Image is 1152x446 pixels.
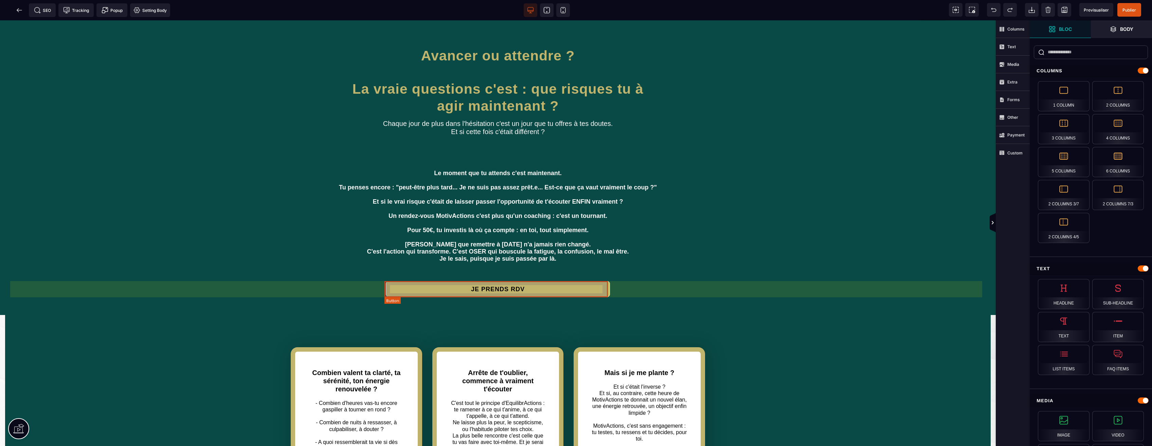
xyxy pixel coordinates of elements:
[1092,147,1144,177] div: 6 Columns
[1084,7,1109,13] span: Previsualiser
[1038,345,1090,375] div: List Items
[1007,97,1020,102] strong: Forms
[1007,132,1025,137] strong: Payment
[133,7,167,14] span: Setting Body
[1007,44,1016,49] strong: Text
[1007,62,1019,67] strong: Media
[1092,411,1144,441] div: Video
[1038,114,1090,144] div: 3 Columns
[450,378,546,433] text: C'est tout le principe d'EquilibrActions : te ramener à ce qui t'anime, à ce qui t'appelle, à ce ...
[450,345,546,376] h2: Arrête de t'oublier, commence à vraiment t'écouter
[1038,213,1090,243] div: 2 Columns 4/5
[1030,394,1152,407] div: Media
[386,261,610,277] button: JE PRENDS RDV
[592,345,687,360] h2: Mais si je me plante ?
[1030,64,1152,77] div: Columns
[1079,3,1113,17] span: Preview
[1092,345,1144,375] div: FAQ Items
[1092,81,1144,111] div: 2 Columns
[1092,114,1144,144] div: 4 Columns
[1038,180,1090,210] div: 2 Columns 3/7
[309,345,404,376] h2: Combien valent ta clarté, ta sérénité, ton énergie renouvelée ?
[1092,279,1144,309] div: Sub-Headline
[1007,26,1025,32] strong: Columns
[1007,79,1018,85] strong: Extra
[1120,26,1133,32] strong: Body
[34,7,51,14] span: SEO
[1007,150,1023,155] strong: Custom
[1038,411,1090,441] div: Image
[1059,26,1072,32] strong: Bloc
[949,3,962,17] span: View components
[592,361,687,424] text: Et si c'était l'inverse ? Et si, au contraire, cette heure de MotivActions te donnait un nouvel é...
[1038,312,1090,342] div: Text
[965,3,979,17] span: Screenshot
[1030,262,1152,275] div: Text
[1122,7,1136,13] span: Publier
[350,24,646,97] h1: Avancer ou attendre ? La vraie questions c'est : que risques tu à agir maintenant ?
[5,146,991,245] h1: Le moment que tu attends c'est maintenant. Tu penses encore : "peut-être plus tard... Je ne suis ...
[63,7,89,14] span: Tracking
[1038,279,1090,309] div: Headline
[1038,147,1090,177] div: 5 Columns
[1092,312,1144,342] div: Item
[1007,115,1018,120] strong: Other
[1091,20,1152,38] span: Open Layer Manager
[1038,81,1090,111] div: 1 Column
[350,97,646,117] text: Chaque jour de plus dans l'hésitation c'est un jour que tu offres à tes doutes. Et si cette fois ...
[1030,20,1091,38] span: Open Blocks
[1092,180,1144,210] div: 2 Columns 7/3
[102,7,123,14] span: Popup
